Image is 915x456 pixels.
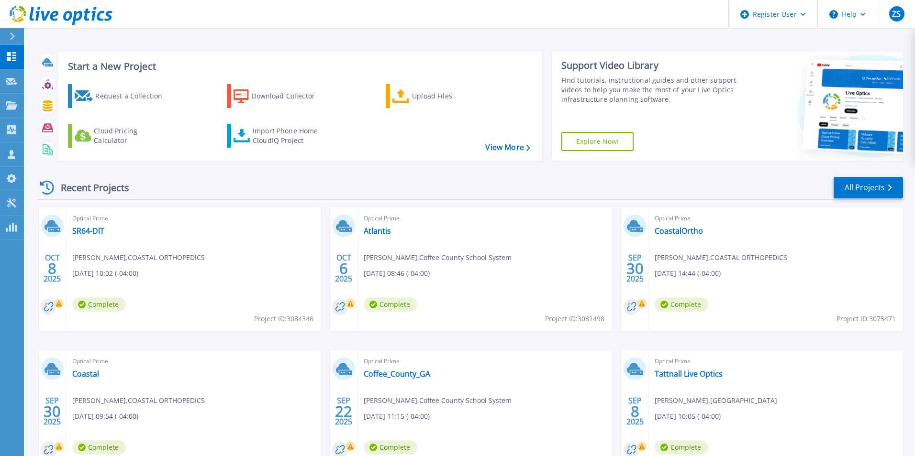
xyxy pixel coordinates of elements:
span: [PERSON_NAME] , COASTAL ORTHOPEDICS [72,395,205,406]
a: Upload Files [386,84,492,108]
a: CoastalOrtho [655,226,703,236]
a: Tattnall Live Optics [655,369,723,379]
span: Optical Prime [364,356,606,367]
span: Project ID: 3075471 [837,314,896,324]
div: Download Collector [252,87,328,106]
a: Explore Now! [561,132,634,151]
span: [DATE] 11:15 (-04:00) [364,411,430,422]
div: SEP 2025 [626,251,644,286]
span: Complete [72,297,126,312]
span: [DATE] 14:44 (-04:00) [655,268,721,279]
a: SR64-DIT [72,226,104,236]
span: 8 [48,264,56,272]
span: Optical Prime [364,213,606,224]
span: Complete [364,440,417,455]
span: [DATE] 08:46 (-04:00) [364,268,430,279]
a: Atlantis [364,226,391,236]
a: Request a Collection [68,84,175,108]
span: Complete [72,440,126,455]
div: Support Video Library [561,59,740,72]
div: SEP 2025 [43,394,61,429]
div: Find tutorials, instructional guides and other support videos to help you make the most of your L... [561,76,740,104]
span: [PERSON_NAME] , Coffee County School System [364,395,512,406]
div: Request a Collection [95,87,172,106]
div: SEP 2025 [335,394,353,429]
span: 22 [335,407,352,415]
div: OCT 2025 [335,251,353,286]
span: Complete [655,297,708,312]
span: Complete [364,297,417,312]
span: 8 [631,407,639,415]
div: Recent Projects [37,176,142,199]
a: Coffee_County_GA [364,369,430,379]
div: Cloud Pricing Calculator [94,126,170,145]
span: ZS [892,10,901,18]
a: Coastal [72,369,99,379]
span: [PERSON_NAME] , COASTAL ORTHOPEDICS [655,252,787,263]
span: [PERSON_NAME] , COASTAL ORTHOPEDICS [72,252,205,263]
div: SEP 2025 [626,394,644,429]
span: 30 [44,407,61,415]
a: Cloud Pricing Calculator [68,124,175,148]
span: 30 [626,264,644,272]
a: Download Collector [227,84,334,108]
div: OCT 2025 [43,251,61,286]
span: Project ID: 3081498 [545,314,604,324]
span: Optical Prime [655,356,897,367]
div: Import Phone Home CloudIQ Project [253,126,327,145]
span: Complete [655,440,708,455]
span: [PERSON_NAME] , [GEOGRAPHIC_DATA] [655,395,777,406]
div: Upload Files [412,87,489,106]
span: 6 [339,264,348,272]
h3: Start a New Project [68,61,530,72]
span: [DATE] 10:05 (-04:00) [655,411,721,422]
span: [DATE] 09:54 (-04:00) [72,411,138,422]
span: Project ID: 3084346 [254,314,313,324]
span: [DATE] 10:02 (-04:00) [72,268,138,279]
span: Optical Prime [72,213,315,224]
a: All Projects [834,177,903,198]
a: View More [485,143,530,152]
span: [PERSON_NAME] , Coffee County School System [364,252,512,263]
span: Optical Prime [655,213,897,224]
span: Optical Prime [72,356,315,367]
